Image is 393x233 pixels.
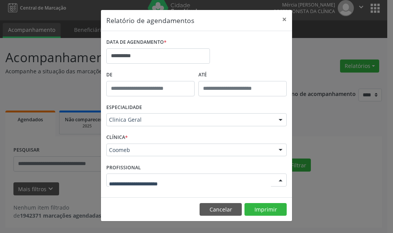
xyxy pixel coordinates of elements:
[200,203,242,216] button: Cancelar
[106,102,142,114] label: ESPECIALIDADE
[244,203,287,216] button: Imprimir
[106,132,128,144] label: CLÍNICA
[277,10,292,29] button: Close
[106,15,194,25] h5: Relatório de agendamentos
[198,69,287,81] label: ATÉ
[109,146,271,154] span: Coomeb
[106,69,195,81] label: De
[109,116,271,124] span: Clinica Geral
[106,36,167,48] label: DATA DE AGENDAMENTO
